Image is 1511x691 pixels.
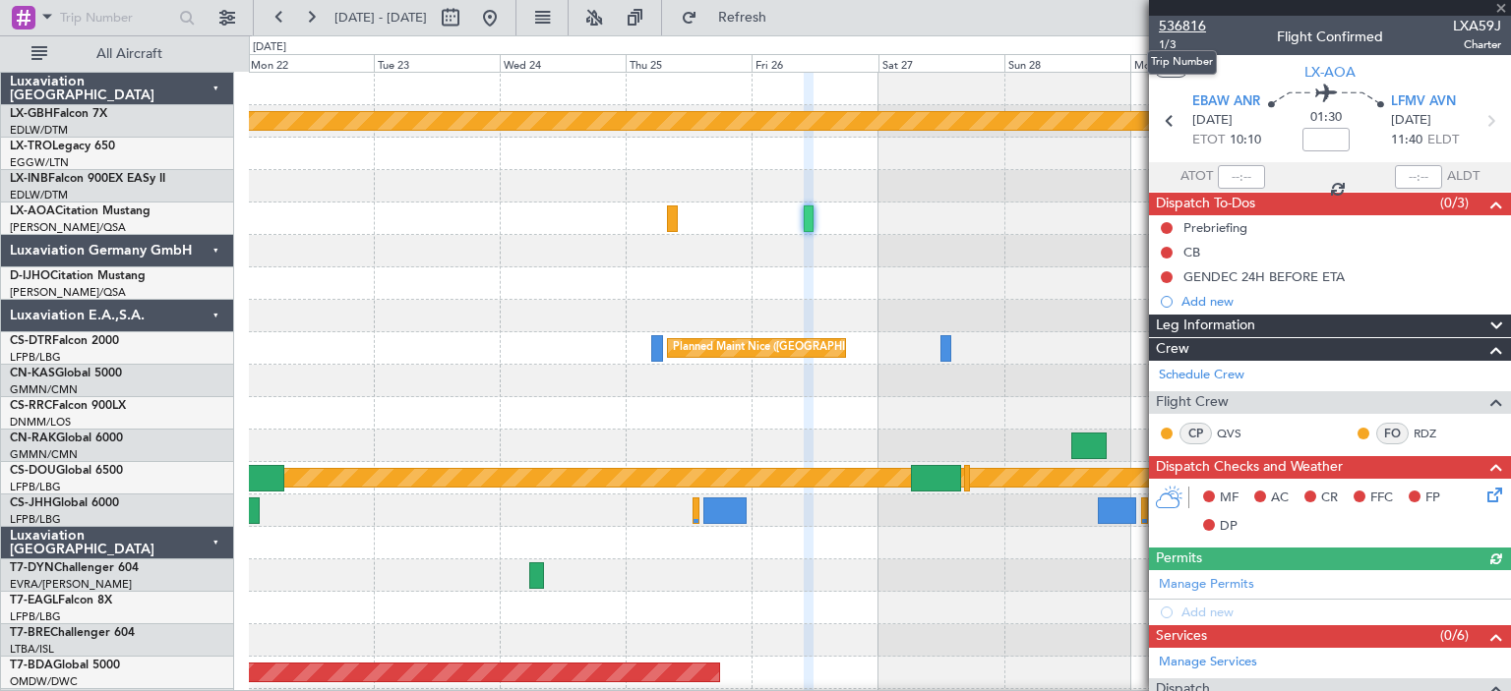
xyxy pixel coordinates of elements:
a: GMMN/CMN [10,447,78,462]
a: LX-INBFalcon 900EX EASy II [10,173,165,185]
span: LX-TRO [10,141,52,152]
a: CN-KASGlobal 5000 [10,368,122,379]
a: EGGW/LTN [10,155,69,170]
a: T7-BREChallenger 604 [10,627,135,639]
span: D-IJHO [10,270,50,282]
span: CN-KAS [10,368,55,379]
div: Flight Confirmed [1277,27,1383,47]
span: (0/3) [1440,193,1469,213]
a: LFPB/LBG [10,512,61,527]
a: EDLW/DTM [10,123,68,138]
a: QVS [1217,425,1261,442]
a: T7-EAGLFalcon 8X [10,595,112,606]
a: CS-RRCFalcon 900LX [10,400,126,412]
span: LX-GBH [10,108,53,120]
span: Services [1156,625,1207,648]
span: [DATE] [1192,111,1233,131]
div: CP [1179,423,1212,444]
a: D-IJHOCitation Mustang [10,270,146,282]
div: Sat 27 [878,54,1004,72]
a: LFPB/LBG [10,350,61,365]
a: CN-RAKGlobal 6000 [10,432,123,444]
button: Refresh [672,2,790,33]
a: [PERSON_NAME]/QSA [10,220,126,235]
div: Sun 28 [1004,54,1130,72]
span: LX-AOA [1304,62,1356,83]
span: CN-RAK [10,432,56,444]
div: Wed 24 [500,54,626,72]
a: RDZ [1414,425,1458,442]
span: CR [1321,489,1338,508]
span: T7-BDA [10,660,53,671]
a: LX-TROLegacy 650 [10,141,115,152]
span: Flight Crew [1156,391,1229,414]
span: T7-EAGL [10,595,58,606]
a: T7-BDAGlobal 5000 [10,660,120,671]
span: [DATE] - [DATE] [334,9,427,27]
span: Dispatch To-Dos [1156,193,1255,215]
div: Mon 29 [1130,54,1256,72]
span: ALDT [1447,167,1480,187]
a: T7-DYNChallenger 604 [10,562,139,574]
a: EDLW/DTM [10,188,68,202]
span: T7-DYN [10,562,54,574]
div: Thu 25 [626,54,752,72]
span: LX-AOA [10,205,55,217]
a: CS-JHHGlobal 6000 [10,497,119,509]
div: CB [1183,244,1200,260]
div: Fri 26 [752,54,877,72]
div: Mon 22 [247,54,373,72]
a: LFPB/LBG [10,480,61,494]
span: AC [1271,489,1289,508]
span: 11:40 [1391,131,1422,150]
div: [DATE] [253,39,286,56]
span: All Aircraft [51,47,208,61]
span: Charter [1453,36,1501,53]
a: LX-GBHFalcon 7X [10,108,107,120]
input: Trip Number [60,3,173,32]
span: CS-JHH [10,497,52,509]
a: DNMM/LOS [10,415,71,430]
button: All Aircraft [22,38,213,70]
span: Refresh [701,11,784,25]
a: Schedule Crew [1159,366,1244,385]
a: OMDW/DWC [10,674,78,689]
span: (0/6) [1440,625,1469,646]
div: Trip Number [1147,50,1217,75]
div: GENDEC 24H BEFORE ETA [1183,268,1345,285]
div: Planned Maint Nice ([GEOGRAPHIC_DATA]) [673,333,892,363]
span: ATOT [1180,167,1213,187]
span: CS-RRC [10,400,52,412]
span: LXA59J [1453,16,1501,36]
span: 01:30 [1310,108,1342,128]
div: FO [1376,423,1409,444]
span: T7-BRE [10,627,50,639]
a: CS-DOUGlobal 6500 [10,465,123,477]
a: LFPB/LBG [10,609,61,624]
span: DP [1220,517,1238,537]
span: 536816 [1159,16,1206,36]
span: Leg Information [1156,315,1255,337]
span: EBAW ANR [1192,92,1260,112]
span: LX-INB [10,173,48,185]
span: Crew [1156,338,1189,361]
div: Add new [1181,293,1501,310]
div: Prebriefing [1183,219,1247,236]
a: CS-DTRFalcon 2000 [10,335,119,347]
span: 10:10 [1230,131,1261,150]
span: LFMV AVN [1391,92,1456,112]
span: CS-DTR [10,335,52,347]
span: [DATE] [1391,111,1431,131]
span: FP [1425,489,1440,508]
span: Dispatch Checks and Weather [1156,456,1343,479]
a: EVRA/[PERSON_NAME] [10,577,132,592]
a: LTBA/ISL [10,642,54,657]
span: ELDT [1427,131,1459,150]
a: GMMN/CMN [10,382,78,397]
a: LX-AOACitation Mustang [10,205,151,217]
span: CS-DOU [10,465,56,477]
span: MF [1220,489,1239,508]
a: Manage Services [1159,653,1257,672]
span: ETOT [1192,131,1225,150]
div: Tue 23 [374,54,500,72]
